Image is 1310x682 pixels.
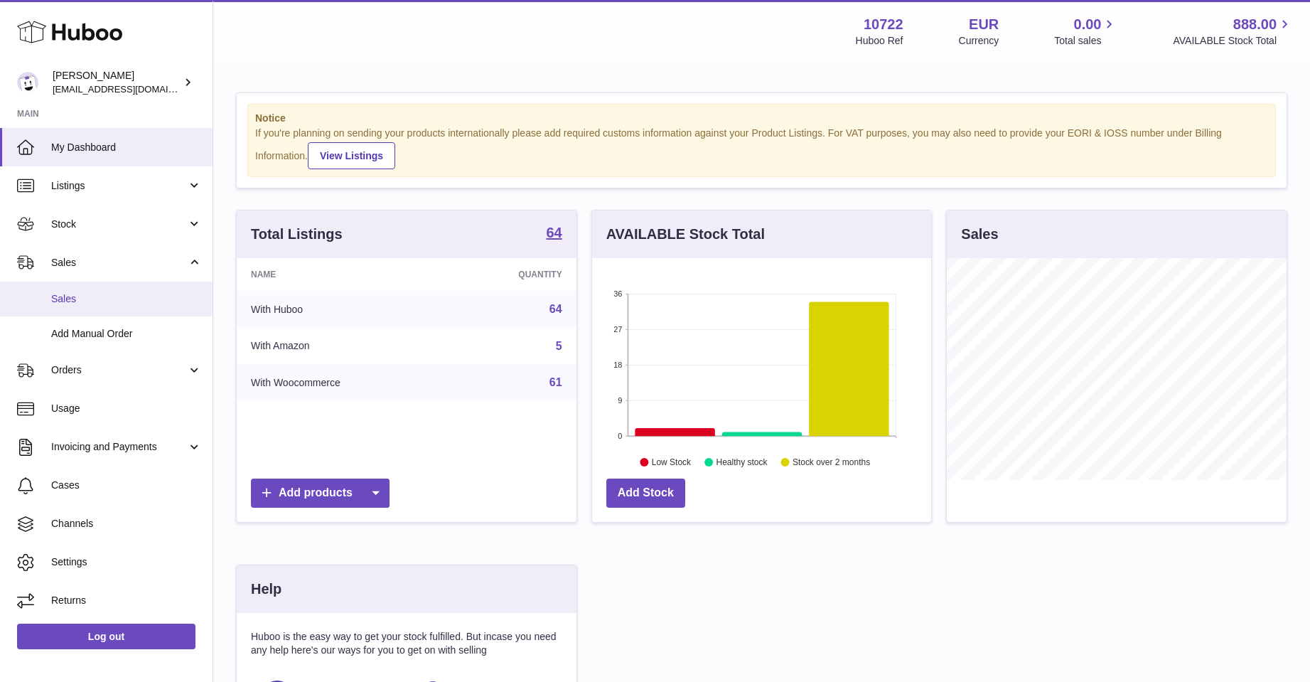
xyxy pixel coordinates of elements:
[51,479,202,492] span: Cases
[716,457,768,467] text: Healthy stock
[546,225,562,243] a: 64
[1074,15,1102,34] span: 0.00
[549,303,562,315] a: 64
[237,258,447,291] th: Name
[549,376,562,388] a: 61
[856,34,903,48] div: Huboo Ref
[51,292,202,306] span: Sales
[251,580,281,599] h3: Help
[251,225,343,244] h3: Total Listings
[613,289,622,298] text: 36
[255,112,1268,125] strong: Notice
[969,15,999,34] strong: EUR
[251,479,390,508] a: Add products
[17,624,195,649] a: Log out
[51,402,202,415] span: Usage
[51,327,202,341] span: Add Manual Order
[51,179,187,193] span: Listings
[864,15,903,34] strong: 10722
[237,364,447,401] td: With Woocommerce
[613,361,622,369] text: 18
[51,440,187,454] span: Invoicing and Payments
[237,291,447,328] td: With Huboo
[606,479,685,508] a: Add Stock
[793,457,870,467] text: Stock over 2 months
[51,363,187,377] span: Orders
[237,328,447,365] td: With Amazon
[618,432,622,440] text: 0
[652,457,692,467] text: Low Stock
[606,225,765,244] h3: AVAILABLE Stock Total
[51,141,202,154] span: My Dashboard
[1233,15,1277,34] span: 888.00
[618,396,622,405] text: 9
[255,127,1268,169] div: If you're planning on sending your products internationally please add required customs informati...
[51,256,187,270] span: Sales
[556,340,562,352] a: 5
[53,69,181,96] div: [PERSON_NAME]
[1054,34,1117,48] span: Total sales
[251,630,562,657] p: Huboo is the easy way to get your stock fulfilled. But incase you need any help here's our ways f...
[308,142,395,169] a: View Listings
[51,517,202,531] span: Channels
[51,218,187,231] span: Stock
[51,594,202,607] span: Returns
[53,83,209,95] span: [EMAIL_ADDRESS][DOMAIN_NAME]
[613,325,622,334] text: 27
[546,225,562,240] strong: 64
[51,555,202,569] span: Settings
[1173,15,1293,48] a: 888.00 AVAILABLE Stock Total
[17,72,38,93] img: sales@plantcaretools.com
[961,225,998,244] h3: Sales
[1173,34,1293,48] span: AVAILABLE Stock Total
[447,258,576,291] th: Quantity
[959,34,999,48] div: Currency
[1054,15,1117,48] a: 0.00 Total sales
